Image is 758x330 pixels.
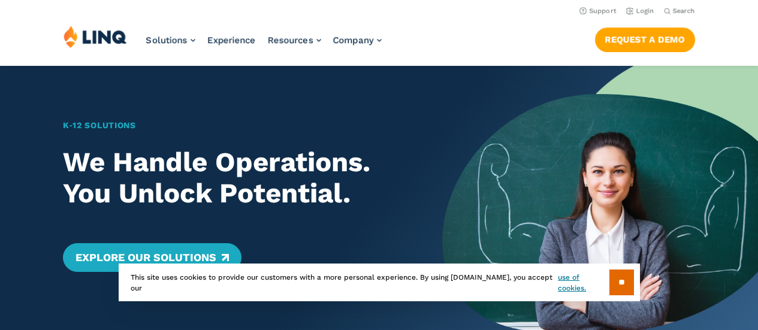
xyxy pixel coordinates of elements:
[626,7,654,15] a: Login
[146,25,382,65] nav: Primary Navigation
[119,264,640,301] div: This site uses cookies to provide our customers with a more personal experience. By using [DOMAIN...
[333,35,382,46] a: Company
[673,7,695,15] span: Search
[146,35,188,46] span: Solutions
[558,272,609,293] a: use of cookies.
[268,35,313,46] span: Resources
[664,7,695,16] button: Open Search Bar
[64,25,127,48] img: LINQ | K‑12 Software
[146,35,195,46] a: Solutions
[579,7,617,15] a: Support
[595,28,695,52] a: Request a Demo
[207,35,256,46] a: Experience
[63,243,241,272] a: Explore Our Solutions
[268,35,321,46] a: Resources
[63,147,411,210] h2: We Handle Operations. You Unlock Potential.
[63,119,411,132] h1: K‑12 Solutions
[333,35,374,46] span: Company
[595,25,695,52] nav: Button Navigation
